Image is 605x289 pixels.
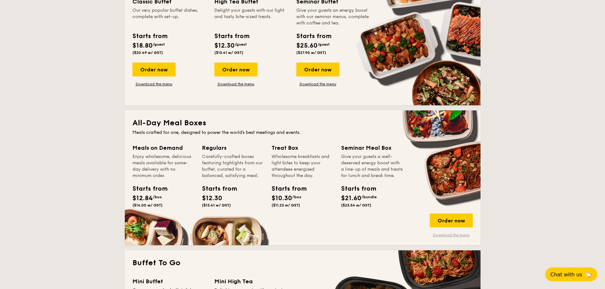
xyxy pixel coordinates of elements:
div: Starts from [202,184,231,194]
div: Order now [132,62,176,76]
a: Download the menu [132,82,176,87]
div: Regulars [202,143,264,152]
span: /guest [235,42,247,47]
div: Meals on Demand [132,143,194,152]
h2: All-Day Meal Boxes [132,118,473,128]
span: ($13.41 w/ GST) [202,203,231,207]
span: $18.80 [132,42,153,49]
div: Order now [430,213,473,227]
span: $12.84 [132,194,153,202]
span: /bundle [361,195,377,199]
div: Starts from [296,31,331,41]
span: /guest [153,42,165,47]
div: Starts from [272,184,300,194]
div: Starts from [214,31,249,41]
span: ($14.00 w/ GST) [132,203,163,207]
div: Carefully-crafted boxes featuring highlights from our buffet, curated for a balanced, satisfying ... [202,154,264,179]
div: Our very popular buffet dishes, complete with set-up. [132,7,207,26]
span: $10.30 [272,194,292,202]
span: ($13.41 w/ GST) [214,50,243,55]
div: Give your guests a well-deserved energy boost with a line-up of meals and treats for lunch and br... [341,154,403,179]
div: Enjoy wholesome, delicious meals available for same-day delivery with no minimum order. [132,154,194,179]
span: /box [153,195,162,199]
div: Treat Box [272,143,333,152]
span: /guest [318,42,330,47]
div: Starts from [341,184,370,194]
span: /box [292,195,301,199]
div: Starts from [132,184,161,194]
a: Download the menu [214,82,258,87]
a: Download the menu [430,233,473,238]
span: ($20.49 w/ GST) [132,50,163,55]
a: Download the menu [296,82,339,87]
span: ($23.54 w/ GST) [341,203,371,207]
div: Seminar Meal Box [341,143,403,152]
span: Chat with us [550,272,582,278]
div: Mini Buffet [132,277,207,286]
button: Chat with us🦙 [545,267,597,281]
div: Delight your guests with our light and tasty bite-sized treats. [214,7,289,26]
div: Give your guests an energy boost with our seminar menus, complete with coffee and tea. [296,7,371,26]
span: $21.60 [341,194,361,202]
div: Mini High Tea [214,277,289,286]
span: ($11.23 w/ GST) [272,203,300,207]
span: ($27.90 w/ GST) [296,50,326,55]
span: $12.30 [214,42,235,49]
span: $25.60 [296,42,318,49]
div: Meals crafted for one, designed to power the world's best meetings and events. [132,129,473,136]
div: Order now [214,62,258,76]
h2: Buffet To Go [132,258,473,268]
div: Wholesome breakfasts and light bites to keep your attendees energised throughout the day. [272,154,333,179]
div: Starts from [132,31,167,41]
div: Order now [296,62,339,76]
span: 🦙 [585,271,592,278]
span: $12.30 [202,194,222,202]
